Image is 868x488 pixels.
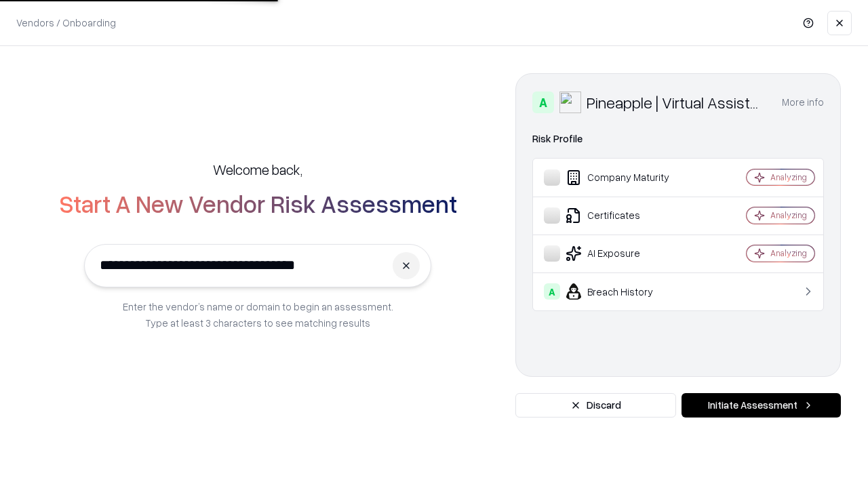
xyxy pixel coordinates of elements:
[544,283,706,300] div: Breach History
[213,160,302,179] h5: Welcome back,
[544,169,706,186] div: Company Maturity
[532,131,824,147] div: Risk Profile
[770,171,807,183] div: Analyzing
[515,393,676,418] button: Discard
[587,91,766,113] div: Pineapple | Virtual Assistant Agency
[682,393,841,418] button: Initiate Assessment
[782,90,824,115] button: More info
[559,91,581,113] img: Pineapple | Virtual Assistant Agency
[770,247,807,259] div: Analyzing
[16,16,116,30] p: Vendors / Onboarding
[59,190,457,217] h2: Start A New Vendor Risk Assessment
[532,91,554,113] div: A
[770,209,807,221] div: Analyzing
[544,207,706,224] div: Certificates
[123,298,393,331] p: Enter the vendor’s name or domain to begin an assessment. Type at least 3 characters to see match...
[544,245,706,262] div: AI Exposure
[544,283,560,300] div: A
